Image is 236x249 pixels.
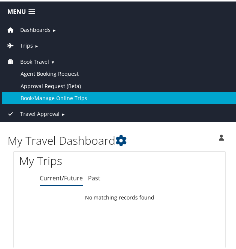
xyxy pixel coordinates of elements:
a: Dashboards [6,25,51,32]
span: ► [52,26,56,31]
a: Trips [6,40,33,48]
span: ► [34,42,39,47]
span: Dashboards [20,24,51,33]
span: Menu [7,7,26,14]
span: Trips [20,40,33,48]
h1: My Travel Dashboard [7,131,176,147]
span: ▼ [51,58,55,63]
a: Current/Future [40,172,83,181]
span: Book Travel [20,56,49,64]
span: ► [61,110,65,115]
a: Travel Approval [6,109,60,116]
a: Menu [4,4,39,16]
a: Past [88,172,100,181]
td: No matching records found [13,189,226,203]
h1: My Trips [19,151,220,167]
a: Book Travel [6,57,49,64]
span: Travel Approval [20,108,60,117]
